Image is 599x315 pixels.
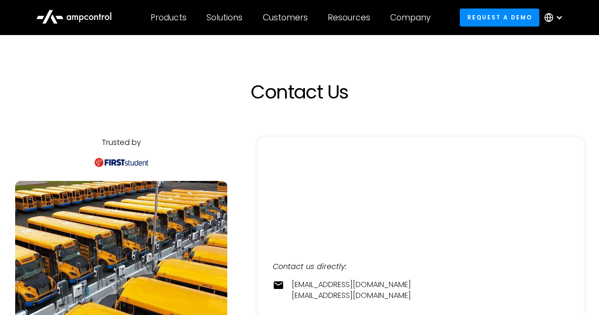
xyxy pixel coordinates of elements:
[273,261,569,272] div: Contact us directly:
[292,279,411,290] a: [EMAIL_ADDRESS][DOMAIN_NAME]
[328,12,370,23] div: Resources
[151,12,187,23] div: Products
[206,12,242,23] div: Solutions
[263,12,308,23] div: Customers
[460,9,539,26] a: Request a demo
[292,290,411,301] a: [EMAIL_ADDRESS][DOMAIN_NAME]
[390,12,430,23] div: Company
[91,81,508,103] h1: Contact Us
[273,153,569,224] iframe: Form 0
